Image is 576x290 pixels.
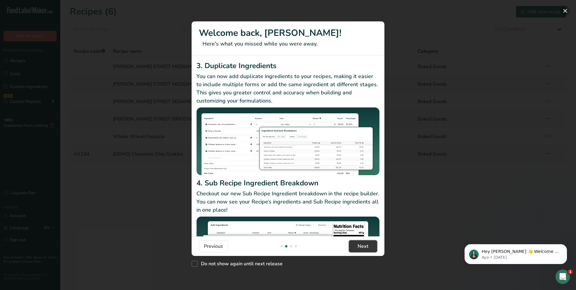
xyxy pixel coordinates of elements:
[196,178,380,188] h2: 4. Sub Recipe Ingredient Breakdown
[199,26,377,40] h1: Welcome back, [PERSON_NAME]!
[196,216,380,285] img: Sub Recipe Ingredient Breakdown
[358,243,368,250] span: Next
[196,190,380,214] p: Checkout our new Sub Recipe Ingredient breakdown in the recipe builder. You can now see your Reci...
[199,240,228,252] button: Previous
[199,40,377,48] p: Here's what you missed while you were away.
[204,243,223,250] span: Previous
[196,107,380,176] img: Duplicate Ingredients
[568,270,573,274] span: 1
[196,60,380,71] h2: 3. Duplicate Ingredients
[556,270,570,284] iframe: Intercom live chat
[455,232,576,274] iframe: Intercom notifications message
[198,261,283,267] span: Do not show again until next release
[196,72,380,105] p: You can now add duplicate ingredients to your recipes, making it easier to include multiple forms...
[349,240,377,252] button: Next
